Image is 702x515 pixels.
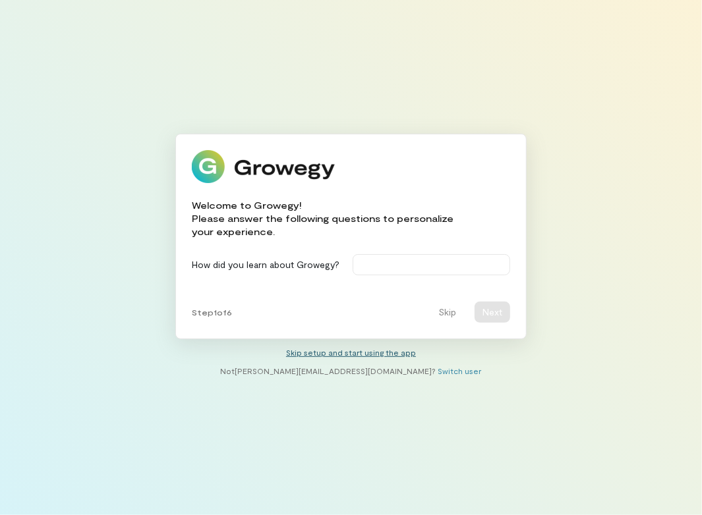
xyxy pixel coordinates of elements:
[438,366,482,375] a: Switch user
[475,302,510,323] button: Next
[192,150,336,183] img: Growegy logo
[192,307,232,317] span: Step 1 of 6
[192,199,510,238] div: Welcome to Growegy! Please answer the following questions to personalize your experience.
[286,348,416,357] a: Skip setup and start using the app
[192,258,339,271] label: How did you learn about Growegy?
[221,366,436,375] span: Not [PERSON_NAME][EMAIL_ADDRESS][DOMAIN_NAME] ?
[430,302,464,323] button: Skip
